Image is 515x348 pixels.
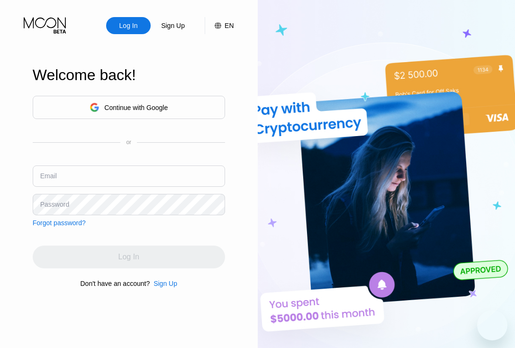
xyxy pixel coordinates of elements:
[118,21,139,30] div: Log In
[205,17,234,34] div: EN
[126,139,131,146] div: or
[477,310,507,340] iframe: Button to launch messaging window
[40,172,57,180] div: Email
[40,201,69,208] div: Password
[104,104,168,111] div: Continue with Google
[33,219,86,227] div: Forgot password?
[33,66,225,84] div: Welcome back!
[160,21,186,30] div: Sign Up
[225,22,234,29] div: EN
[106,17,151,34] div: Log In
[154,280,177,287] div: Sign Up
[150,280,177,287] div: Sign Up
[33,96,225,119] div: Continue with Google
[81,280,150,287] div: Don't have an account?
[151,17,195,34] div: Sign Up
